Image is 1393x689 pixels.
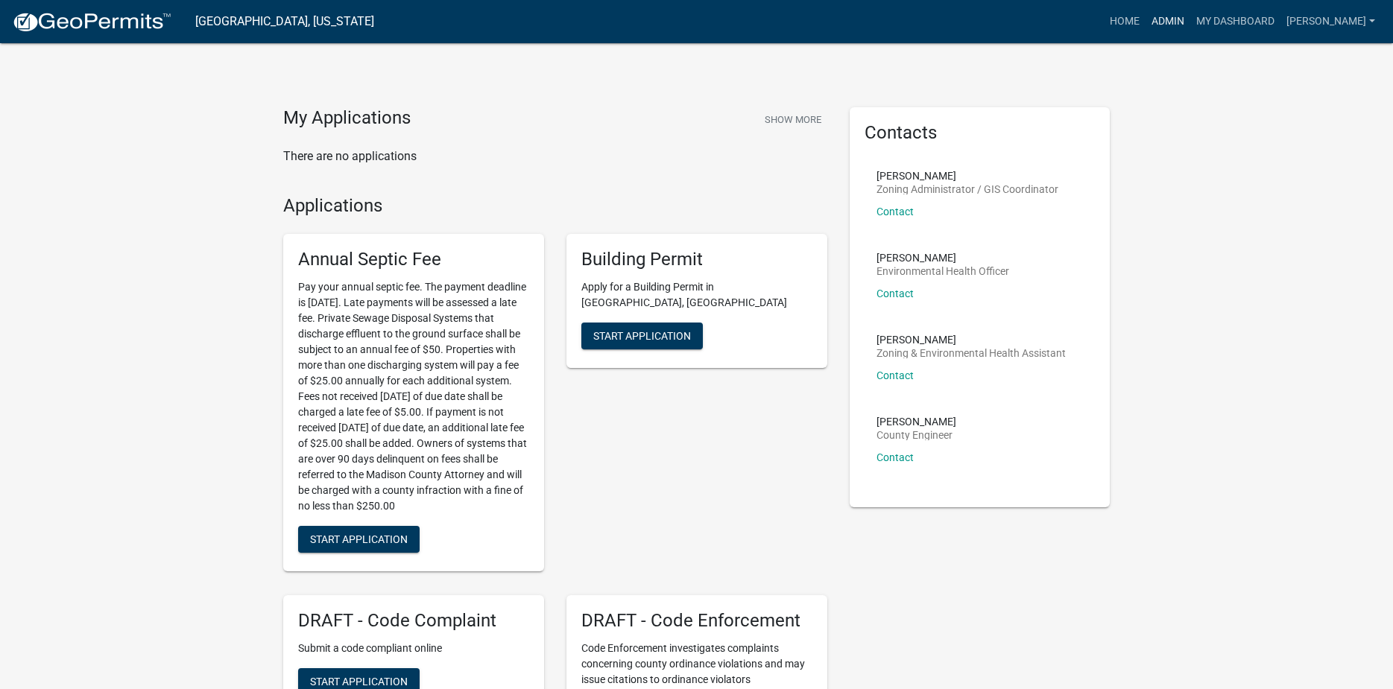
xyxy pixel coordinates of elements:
[195,9,374,34] a: [GEOGRAPHIC_DATA], [US_STATE]
[283,107,411,130] h4: My Applications
[876,334,1066,345] p: [PERSON_NAME]
[310,533,408,545] span: Start Application
[298,279,529,514] p: Pay your annual septic fee. The payment deadline is [DATE]. Late payments will be assessed a late...
[310,675,408,687] span: Start Application
[581,323,703,349] button: Start Application
[876,206,914,218] a: Contact
[298,641,529,656] p: Submit a code compliant online
[581,641,812,688] p: Code Enforcement investigates complaints concerning county ordinance violations and may issue cit...
[876,253,1009,263] p: [PERSON_NAME]
[876,451,914,463] a: Contact
[876,171,1058,181] p: [PERSON_NAME]
[298,526,420,553] button: Start Application
[876,430,956,440] p: County Engineer
[1104,7,1146,36] a: Home
[876,288,914,299] a: Contact
[876,348,1066,358] p: Zoning & Environmental Health Assistant
[581,610,812,632] h5: DRAFT - Code Enforcement
[865,122,1096,144] h5: Contacts
[876,184,1058,194] p: Zoning Administrator / GIS Coordinator
[1146,7,1190,36] a: Admin
[876,369,914,381] a: Contact
[1190,7,1280,36] a: My Dashboard
[298,249,529,270] h5: Annual Septic Fee
[1280,7,1381,36] a: [PERSON_NAME]
[283,147,827,165] p: There are no applications
[759,107,827,132] button: Show More
[581,279,812,311] p: Apply for a Building Permit in [GEOGRAPHIC_DATA], [GEOGRAPHIC_DATA]
[581,249,812,270] h5: Building Permit
[876,266,1009,276] p: Environmental Health Officer
[283,195,827,217] h4: Applications
[593,330,691,342] span: Start Application
[298,610,529,632] h5: DRAFT - Code Complaint
[876,416,956,427] p: [PERSON_NAME]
